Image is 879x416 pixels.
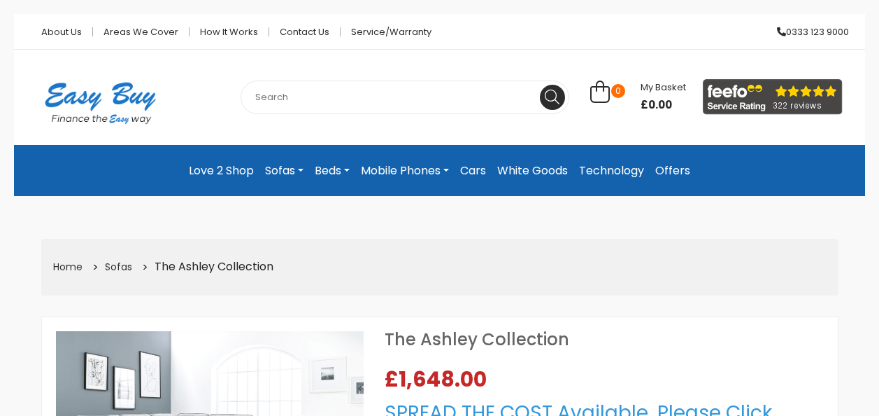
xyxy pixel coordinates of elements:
a: Service/Warranty [341,27,431,36]
a: Offers [650,156,696,186]
a: Home [53,260,83,274]
a: Contact Us [269,27,341,36]
a: Sofas [259,156,309,186]
span: 0 [611,84,625,98]
a: Cars [455,156,492,186]
a: 0 My Basket £0.00 [590,88,686,104]
a: How it works [190,27,269,36]
span: £1,648.00 [385,369,492,390]
a: Sofas [105,260,132,274]
a: Technology [573,156,650,186]
a: Beds [309,156,355,186]
a: About Us [31,27,93,36]
a: 0333 123 9000 [766,27,849,36]
input: Search [241,81,569,114]
h1: The Ashley Collection [385,331,824,348]
a: Areas we cover [93,27,190,36]
img: Easy Buy [31,64,170,142]
a: Love 2 Shop [183,156,259,186]
a: Mobile Phones [355,156,455,186]
span: My Basket [641,81,686,94]
img: feefo_logo [703,79,843,115]
li: The Ashley Collection [137,256,275,278]
a: White Goods [492,156,573,186]
span: £0.00 [641,97,686,113]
